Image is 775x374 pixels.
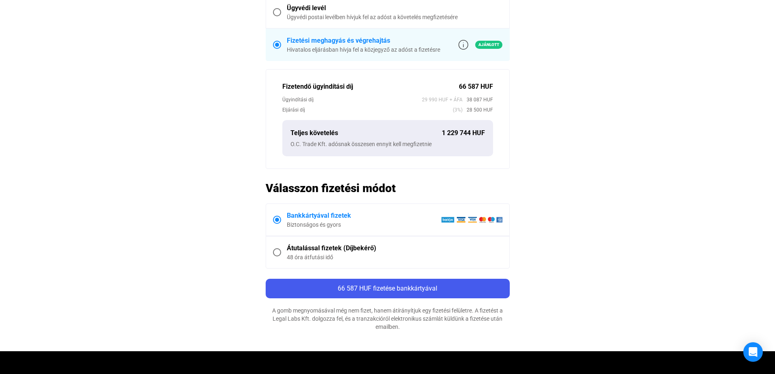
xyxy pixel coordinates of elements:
div: Fizetési meghagyás és végrehajtás [287,36,440,46]
div: Ügyindítási díj [282,96,422,104]
div: Bankkártyával fizetek [287,211,441,221]
div: Biztonságos és gyors [287,221,441,229]
span: 29 990 HUF + ÁFA [422,96,463,104]
span: 28 500 HUF [463,106,493,114]
img: barion [441,217,502,223]
div: Ügyvédi postai levélben hívjuk fel az adóst a követelés megfizetésére [287,13,502,21]
h2: Válasszon fizetési módot [266,181,510,195]
span: 38 087 HUF [463,96,493,104]
div: Ügyvédi levél [287,3,502,13]
span: (3%) [453,106,463,114]
img: info-grey-outline [458,40,468,50]
div: 48 óra átfutási idő [287,253,502,261]
div: 1 229 744 HUF [442,128,485,138]
button: 66 587 HUF fizetése bankkártyával [266,279,510,298]
span: 66 587 HUF fizetése bankkártyával [338,284,437,292]
div: Átutalással fizetek (Díjbekérő) [287,243,502,253]
div: Open Intercom Messenger [743,342,763,362]
div: Teljes követelés [290,128,442,138]
div: A gomb megnyomásával még nem fizet, hanem átírányítjuk egy fizetési felületre. A fizetést a Legal... [266,306,510,331]
div: Eljárási díj [282,106,453,114]
div: O.C. Trade Kft. adósnak összesen ennyit kell megfizetnie [290,140,485,148]
span: Ajánlott [475,41,502,49]
div: Hivatalos eljárásban hívja fel a közjegyző az adóst a fizetésre [287,46,440,54]
div: 66 587 HUF [459,82,493,92]
div: Fizetendő ügyindítási díj [282,82,459,92]
a: info-grey-outlineAjánlott [458,40,502,50]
